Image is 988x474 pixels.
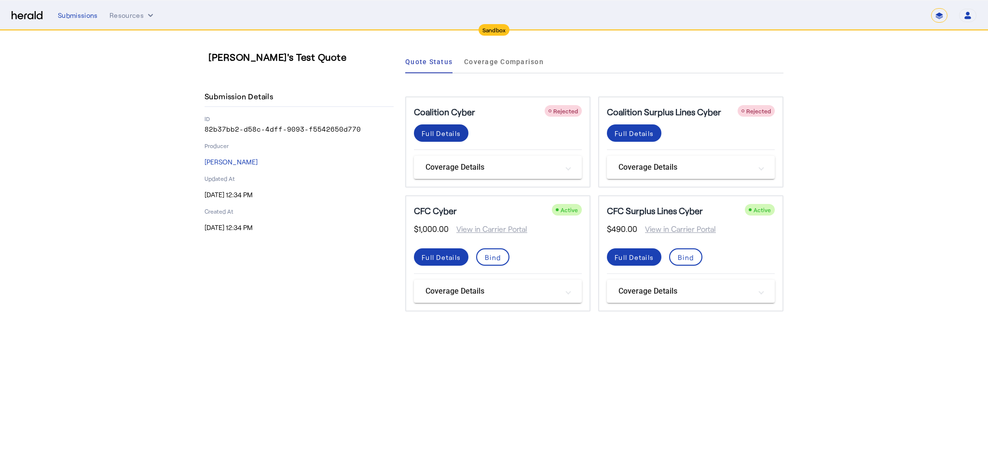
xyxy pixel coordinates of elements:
p: [DATE] 12:34 PM [205,223,394,232]
img: Herald Logo [12,11,42,20]
h5: Coalition Surplus Lines Cyber [607,105,721,119]
span: View in Carrier Portal [637,223,716,235]
mat-panel-title: Coverage Details [425,285,559,297]
div: Sandbox [479,24,510,36]
div: Full Details [422,128,461,138]
p: Updated At [205,175,394,182]
div: Bind [485,252,501,262]
span: $1,000.00 [414,223,449,235]
mat-panel-title: Coverage Details [618,285,752,297]
span: Rejected [746,108,771,114]
p: [DATE] 12:34 PM [205,190,394,200]
span: Active [561,206,578,213]
button: Bind [669,248,702,266]
a: Quote Status [405,50,453,73]
h5: CFC Surplus Lines Cyber [607,204,703,217]
span: $490.00 [607,223,637,235]
div: Full Details [615,252,654,262]
mat-expansion-panel-header: Coverage Details [414,156,582,179]
span: Rejected [553,108,578,114]
h5: Coalition Cyber [414,105,475,119]
div: Full Details [422,252,461,262]
span: Active [754,206,771,213]
button: Full Details [607,248,661,266]
mat-expansion-panel-header: Coverage Details [607,156,775,179]
button: Full Details [607,124,661,142]
mat-panel-title: Coverage Details [618,162,752,173]
button: Full Details [414,248,468,266]
p: ID [205,115,394,122]
div: Full Details [615,128,654,138]
p: Producer [205,142,394,149]
div: Bind [678,252,694,262]
p: 82b37bb2-d58c-4dff-9093-f5542650d770 [205,124,394,134]
button: Full Details [414,124,468,142]
span: Quote Status [405,58,453,65]
mat-expansion-panel-header: Coverage Details [414,280,582,303]
button: Resources dropdown menu [110,11,155,20]
mat-expansion-panel-header: Coverage Details [607,280,775,303]
p: Created At [205,207,394,215]
h4: Submission Details [205,91,277,102]
span: View in Carrier Portal [449,223,527,235]
span: Coverage Comparison [464,58,544,65]
div: Submissions [58,11,98,20]
mat-panel-title: Coverage Details [425,162,559,173]
a: Coverage Comparison [464,50,544,73]
button: Bind [476,248,509,266]
p: [PERSON_NAME] [205,157,394,167]
h3: [PERSON_NAME]'s Test Quote [208,50,398,64]
h5: CFC Cyber [414,204,457,217]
